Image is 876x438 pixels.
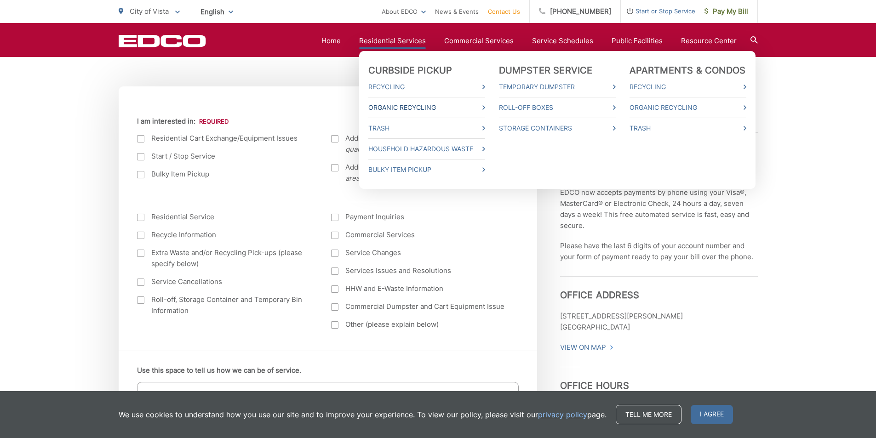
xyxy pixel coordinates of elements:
label: Commercial Dumpster and Cart Equipment Issue [331,301,507,312]
a: Trash [630,123,746,134]
label: I am interested in: [137,117,229,125]
a: Contact Us [488,6,520,17]
label: Service Cancellations [137,276,313,287]
a: Roll-Off Boxes [499,102,616,113]
a: About EDCO [382,6,426,17]
a: Bulky Item Pickup [368,164,485,175]
a: Home [321,35,341,46]
a: Temporary Dumpster [499,81,616,92]
label: Services Issues and Resolutions [331,265,507,276]
a: Storage Containers [499,123,616,134]
label: HHW and E-Waste Information [331,283,507,294]
label: Extra Waste and/or Recycling Pick-ups (please specify below) [137,247,313,269]
h3: Office Hours [560,367,758,391]
span: I agree [691,405,733,424]
a: Resource Center [681,35,737,46]
label: Commercial Services [331,229,507,240]
a: Recycling [630,81,746,92]
p: EDCO now accepts payments by phone using your Visa®, MasterCard® or Electronic Check, 24 hours a ... [560,187,758,231]
label: Bulky Item Pickup [137,169,313,180]
label: Residential Service [137,211,313,222]
p: [STREET_ADDRESS][PERSON_NAME] [GEOGRAPHIC_DATA] [560,311,758,333]
span: Additional Blue Recycling Cart [345,133,507,155]
a: Dumpster Service [499,65,593,76]
span: Additional Green-Waste Cart [345,162,507,184]
a: Curbside Pickup [368,65,452,76]
a: Public Facilities [612,35,663,46]
a: privacy policy [538,409,587,420]
span: City of Vista [130,7,169,16]
a: Commercial Services [444,35,514,46]
label: Recycle Information [137,229,313,240]
a: Residential Services [359,35,426,46]
label: Residential Cart Exchange/Equipment Issues [137,133,313,144]
a: Organic Recycling [368,102,485,113]
p: We use cookies to understand how you use our site and to improve your experience. To view our pol... [119,409,607,420]
label: Payment Inquiries [331,211,507,222]
a: Service Schedules [532,35,593,46]
label: Service Changes [331,247,507,258]
a: View On Map [560,342,614,353]
a: Organic Recycling [630,102,746,113]
label: Start / Stop Service [137,151,313,162]
a: Trash [368,123,485,134]
span: English [194,4,240,20]
a: News & Events [435,6,479,17]
label: Other (please explain below) [331,319,507,330]
label: Roll-off, Storage Container and Temporary Bin Information [137,294,313,316]
a: Apartments & Condos [630,65,746,76]
h3: Office Address [560,276,758,301]
a: EDCD logo. Return to the homepage. [119,34,206,47]
span: Pay My Bill [704,6,748,17]
a: Recycling [368,81,485,92]
label: Use this space to tell us how we can be of service. [137,366,301,375]
a: Household Hazardous Waste [368,143,485,154]
p: Please have the last 6 digits of your account number and your form of payment ready to pay your b... [560,240,758,262]
a: Tell me more [616,405,681,424]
